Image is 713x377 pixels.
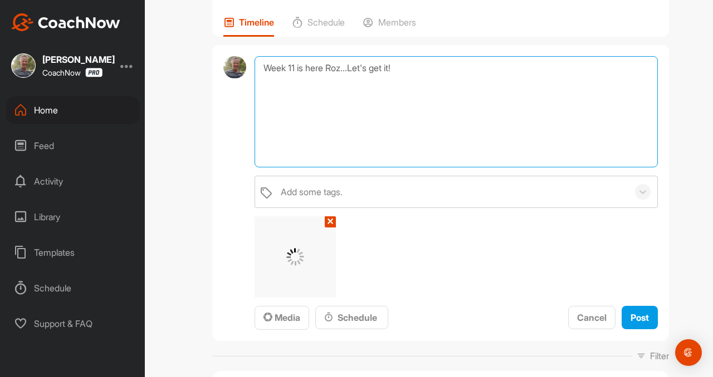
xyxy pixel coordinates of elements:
[286,248,304,266] img: G6gVgL6ErOh57ABN0eRmCEwV0I4iEi4d8EwaPGI0tHgoAbU4EAHFLEQAh+QQFCgALACwIAA4AGAASAAAEbHDJSesaOCdk+8xg...
[6,274,140,302] div: Schedule
[6,132,140,160] div: Feed
[281,185,343,199] div: Add some tags.
[239,17,274,28] p: Timeline
[622,306,658,330] button: Post
[6,167,140,195] div: Activity
[263,312,300,323] span: Media
[223,56,246,79] img: avatar
[650,349,669,363] p: Filter
[6,239,140,266] div: Templates
[675,339,702,366] div: Open Intercom Messenger
[378,17,416,28] p: Members
[85,68,102,77] img: CoachNow Pro
[307,17,345,28] p: Schedule
[42,55,115,64] div: [PERSON_NAME]
[11,53,36,78] img: square_08d02823f85c4e8176475d2118156ab1.jpg
[11,13,120,31] img: CoachNow
[255,56,658,167] textarea: Week 11 is here Roz...Let's get it!
[42,68,102,77] div: CoachNow
[255,306,309,330] button: Media
[6,310,140,338] div: Support & FAQ
[568,306,616,330] button: Cancel
[577,312,607,323] span: Cancel
[6,203,140,231] div: Library
[325,216,336,227] button: ✕
[631,312,649,323] span: Post
[324,311,379,324] div: Schedule
[6,96,140,124] div: Home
